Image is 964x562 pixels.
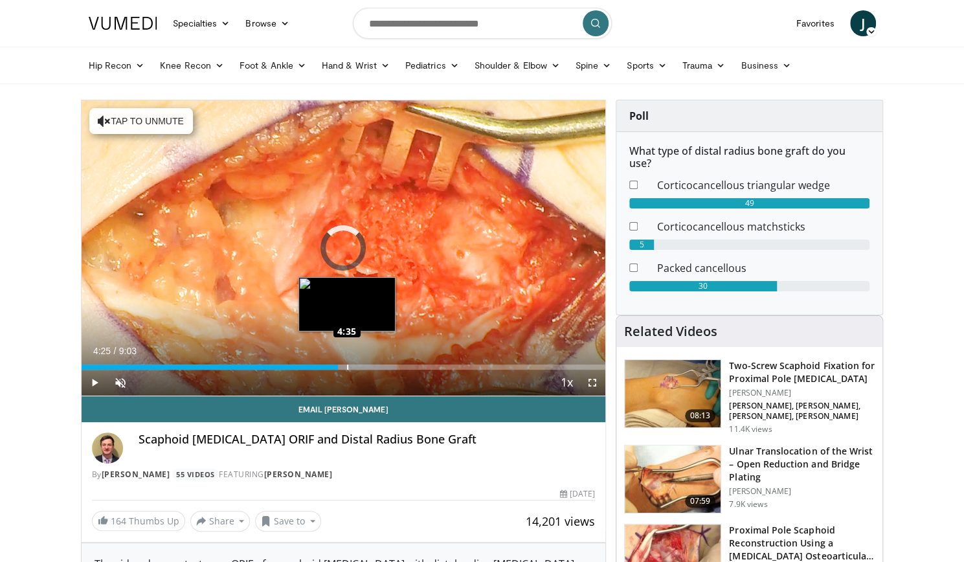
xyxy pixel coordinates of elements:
[729,445,875,484] h3: Ulnar Translocation of the Wrist – Open Reduction and Bridge Plating
[93,346,111,356] span: 4:25
[619,52,675,78] a: Sports
[298,277,396,332] img: image.jpeg
[729,388,875,398] p: [PERSON_NAME]
[119,346,137,356] span: 9:03
[685,409,716,422] span: 08:13
[398,52,467,78] a: Pediatrics
[729,359,875,385] h3: Two-Screw Scaphoid Fixation for Proximal Pole [MEDICAL_DATA]
[102,469,170,480] a: [PERSON_NAME]
[238,10,297,36] a: Browse
[624,445,875,513] a: 07:59 Ulnar Translocation of the Wrist – Open Reduction and Bridge Plating [PERSON_NAME] 7.9K views
[685,495,716,508] span: 07:59
[139,433,596,447] h4: Scaphoid [MEDICAL_DATA] ORIF and Distal Radius Bone Graft
[647,219,879,234] dd: Corticocancellous matchsticks
[92,511,185,531] a: 164 Thumbs Up
[232,52,314,78] a: Foot & Ankle
[165,10,238,36] a: Specialties
[152,52,232,78] a: Knee Recon
[264,469,333,480] a: [PERSON_NAME]
[114,346,117,356] span: /
[190,511,251,532] button: Share
[629,281,776,291] div: 30
[675,52,734,78] a: Trauma
[733,52,799,78] a: Business
[579,370,605,396] button: Fullscreen
[729,401,875,421] p: [PERSON_NAME], [PERSON_NAME], [PERSON_NAME], [PERSON_NAME]
[92,433,123,464] img: Avatar
[629,109,649,123] strong: Poll
[353,8,612,39] input: Search topics, interventions
[560,488,595,500] div: [DATE]
[314,52,398,78] a: Hand & Wrist
[172,469,219,480] a: 55 Videos
[625,445,721,513] img: 80c898ec-831a-42b7-be05-3ed5b3dfa407.150x105_q85_crop-smart_upscale.jpg
[467,52,568,78] a: Shoulder & Elbow
[850,10,876,36] a: J
[89,17,157,30] img: VuMedi Logo
[729,424,772,434] p: 11.4K views
[625,360,721,427] img: eb29c33d-bf21-42d0-9ba2-6d928d73dfbd.150x105_q85_crop-smart_upscale.jpg
[554,370,579,396] button: Playback Rate
[729,486,875,497] p: [PERSON_NAME]
[82,370,107,396] button: Play
[629,240,654,250] div: 5
[729,499,767,510] p: 7.9K views
[82,100,606,396] video-js: Video Player
[82,396,606,422] a: Email [PERSON_NAME]
[107,370,133,396] button: Unmute
[624,324,717,339] h4: Related Videos
[647,260,879,276] dd: Packed cancellous
[647,177,879,193] dd: Corticocancellous triangular wedge
[89,108,193,134] button: Tap to unmute
[629,145,869,170] h6: What type of distal radius bone graft do you use?
[629,198,869,208] div: 49
[92,469,596,480] div: By FEATURING
[526,513,595,529] span: 14,201 views
[789,10,842,36] a: Favorites
[111,515,126,527] span: 164
[255,511,321,532] button: Save to
[624,359,875,434] a: 08:13 Two-Screw Scaphoid Fixation for Proximal Pole [MEDICAL_DATA] [PERSON_NAME] [PERSON_NAME], [...
[82,365,606,370] div: Progress Bar
[568,52,619,78] a: Spine
[81,52,153,78] a: Hip Recon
